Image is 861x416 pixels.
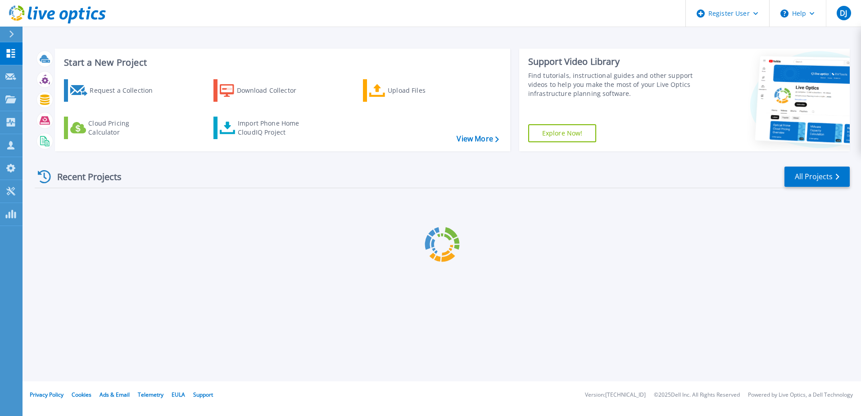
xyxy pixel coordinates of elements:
a: View More [457,135,498,143]
a: Privacy Policy [30,391,63,398]
a: Telemetry [138,391,163,398]
a: EULA [172,391,185,398]
a: Upload Files [363,79,463,102]
li: © 2025 Dell Inc. All Rights Reserved [654,392,740,398]
div: Cloud Pricing Calculator [88,119,160,137]
li: Powered by Live Optics, a Dell Technology [748,392,853,398]
a: All Projects [784,167,850,187]
div: Support Video Library [528,56,697,68]
div: Download Collector [237,81,309,99]
a: Cookies [72,391,91,398]
span: DJ [840,9,847,17]
div: Find tutorials, instructional guides and other support videos to help you make the most of your L... [528,71,697,98]
div: Import Phone Home CloudIQ Project [238,119,308,137]
a: Ads & Email [100,391,130,398]
li: Version: [TECHNICAL_ID] [585,392,646,398]
a: Support [193,391,213,398]
div: Recent Projects [35,166,134,188]
h3: Start a New Project [64,58,498,68]
div: Request a Collection [90,81,162,99]
a: Download Collector [213,79,314,102]
div: Upload Files [388,81,460,99]
a: Cloud Pricing Calculator [64,117,164,139]
a: Request a Collection [64,79,164,102]
a: Explore Now! [528,124,597,142]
